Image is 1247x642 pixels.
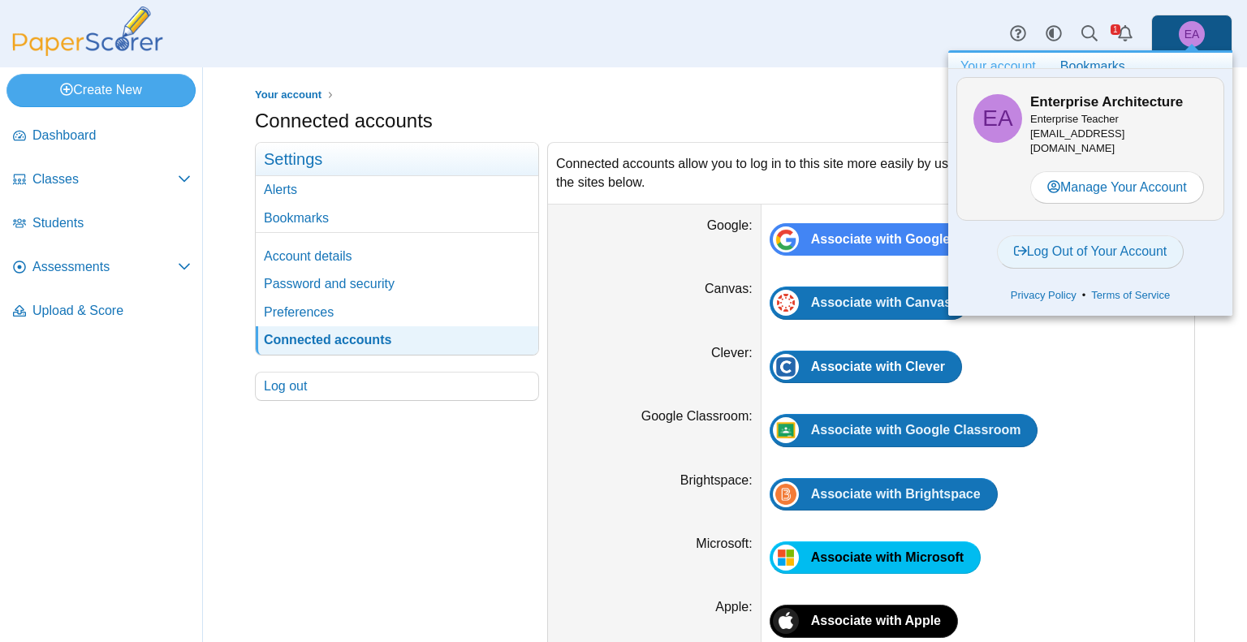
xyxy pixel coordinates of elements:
a: Associate with Clever [770,351,962,383]
span: Students [32,214,191,232]
span: Associate with Apple [811,614,941,627]
label: Google Classroom [641,409,753,423]
a: Alerts [256,176,538,204]
a: Privacy Policy [1005,287,1082,304]
span: Associate with Google [811,232,951,246]
label: Canvas [705,282,753,295]
span: Your account [255,88,321,101]
a: Enterprise Architecture [1151,15,1232,54]
a: Dashboard [6,117,197,156]
a: Connected accounts [256,326,538,354]
label: Microsoft [696,536,752,550]
span: Enterprise Architecture [1179,21,1205,47]
a: Manage Your Account [1030,171,1204,204]
a: Log Out of Your Account [997,235,1184,268]
span: Associate with Canvas [811,295,951,309]
div: [EMAIL_ADDRESS][DOMAIN_NAME] [1030,112,1207,157]
span: Assessments [32,258,178,276]
a: Students [6,205,197,243]
a: Create New [6,74,196,106]
a: Upload & Score [6,292,197,331]
div: Connected accounts allow you to log in to this site more easily by using an account you already h... [548,143,1194,204]
a: Associate with Brightspace [770,478,998,511]
a: Terms of Service [1085,287,1176,304]
h3: Enterprise Architecture [1030,93,1207,112]
a: Associate with Canvas [770,287,969,319]
a: Bookmarks [256,205,538,232]
a: Associate with Google [770,223,968,256]
a: Classes [6,161,197,200]
a: Associate with Microsoft [770,541,981,574]
span: Associate with Brightspace [811,487,981,501]
label: Brightspace [680,473,753,487]
a: Bookmarks [1048,53,1137,80]
img: PaperScorer [6,6,169,56]
label: Google [707,218,753,232]
span: Associate with Microsoft [811,550,964,564]
span: Enterprise Teacher [1030,113,1119,125]
label: Clever [711,346,753,360]
a: Log out [256,373,538,400]
a: Preferences [256,299,538,326]
span: Enterprise Architecture [1184,28,1200,40]
h1: Connected accounts [255,107,433,135]
span: Upload & Score [32,302,191,320]
span: Enterprise Architecture [973,94,1022,143]
div: • [956,283,1224,308]
a: Assessments [6,248,197,287]
span: Classes [32,170,178,188]
label: Apple [715,600,752,614]
a: Your account [251,85,326,106]
span: Dashboard [32,127,191,144]
span: Enterprise Architecture [982,107,1012,130]
a: Password and security [256,270,538,298]
span: Associate with Google Classroom [811,423,1021,437]
a: PaperScorer [6,45,169,58]
h3: Settings [256,143,538,176]
a: Associate with Apple [770,605,958,637]
a: Associate with Google Classroom [770,414,1038,446]
a: Alerts [1107,16,1143,52]
span: Associate with Clever [811,360,945,373]
a: Your account [948,53,1048,80]
a: Account details [256,243,538,270]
